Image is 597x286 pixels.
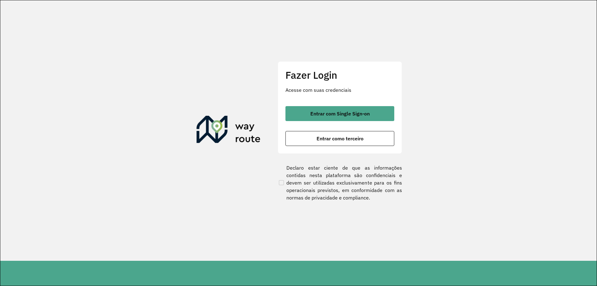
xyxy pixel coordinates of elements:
label: Declaro estar ciente de que as informações contidas nesta plataforma são confidenciais e devem se... [278,164,402,201]
button: button [285,106,394,121]
p: Acesse com suas credenciais [285,86,394,94]
button: button [285,131,394,146]
span: Entrar como terceiro [317,136,363,141]
span: Entrar com Single Sign-on [310,111,370,116]
img: Roteirizador AmbevTech [197,116,261,146]
h2: Fazer Login [285,69,394,81]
